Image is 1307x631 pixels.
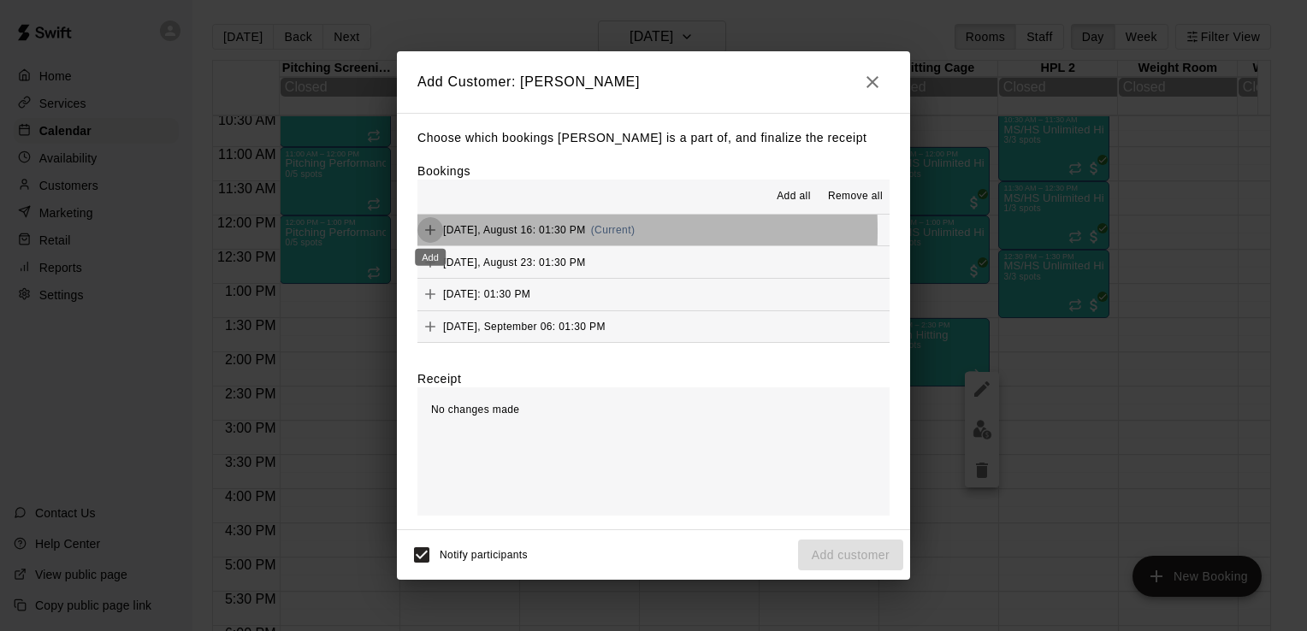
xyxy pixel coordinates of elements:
span: [DATE]: 01:30 PM [443,288,530,300]
span: Add all [777,188,811,205]
button: Add[DATE], August 23: 01:30 PM [417,246,890,278]
h2: Add Customer: [PERSON_NAME] [397,51,910,113]
span: No changes made [431,404,519,416]
div: Add [415,249,446,266]
span: [DATE], August 23: 01:30 PM [443,256,586,268]
span: Notify participants [440,549,528,561]
button: Add[DATE], September 06: 01:30 PM [417,311,890,343]
button: Add all [766,183,821,210]
span: [DATE], September 06: 01:30 PM [443,321,606,333]
span: [DATE], August 16: 01:30 PM [443,224,586,236]
span: Remove all [828,188,883,205]
button: Add[DATE]: 01:30 PM [417,279,890,310]
label: Receipt [417,370,461,387]
span: Add [417,223,443,236]
span: Add [417,320,443,333]
span: Add [417,255,443,268]
span: (Current) [591,224,636,236]
span: Add [417,287,443,300]
p: Choose which bookings [PERSON_NAME] is a part of, and finalize the receipt [417,127,890,149]
label: Bookings [417,164,470,178]
button: Add[DATE], August 16: 01:30 PM(Current) [417,215,890,246]
button: Remove all [821,183,890,210]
